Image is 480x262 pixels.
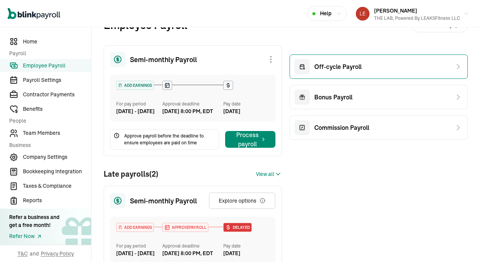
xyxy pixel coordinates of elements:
[41,250,74,257] span: Privacy Policy
[23,105,91,113] span: Benefits
[320,10,331,18] span: Help
[8,3,60,25] nav: Global
[116,107,162,115] div: [DATE] - [DATE]
[23,91,91,99] span: Contractor Payments
[170,225,206,230] span: APPROVE PAYROLL
[9,141,86,149] span: Business
[9,50,86,58] span: Payroll
[23,168,91,176] span: Bookkeeping Integration
[23,153,91,161] span: Company Settings
[256,170,274,178] span: View all
[117,81,154,89] div: ADD EARNINGS
[23,129,91,137] span: Team Members
[353,4,472,23] button: [PERSON_NAME]THE LAB, Powered by LEAKSFitness LLC
[23,182,91,190] span: Taxes & Compliance
[23,76,91,84] span: Payroll Settings
[162,101,221,107] div: Approval deadline
[231,225,250,230] span: Delayed
[314,123,369,132] span: Commission Payroll
[23,62,91,70] span: Employee Payroll
[225,131,275,148] button: Process payroll
[223,249,269,257] div: [DATE]
[162,107,213,115] div: [DATE] 8:00 PM, EDT
[130,54,197,65] span: Semi-monthly Payroll
[9,232,59,240] a: Refer Now
[124,133,216,146] span: Approve payroll before the deadline to ensure employees are paid on time
[130,196,197,206] span: Semi-monthly Payroll
[162,249,213,257] div: [DATE] 8:00 PM, EDT
[116,249,162,257] div: [DATE] - [DATE]
[442,225,480,262] iframe: Chat Widget
[23,38,91,46] span: Home
[116,101,162,107] div: For pay period
[9,213,59,229] div: Refer a business and get a free month!
[104,168,158,180] h1: Late payrolls (2)
[9,117,86,125] span: People
[219,197,266,204] div: Explore options
[374,7,417,14] span: [PERSON_NAME]
[223,107,269,115] div: [DATE]
[209,192,275,209] button: Explore options
[23,196,91,204] span: Reports
[18,250,28,257] span: T&C
[314,93,352,102] span: Bonus Payroll
[117,223,154,232] div: ADD EARNINGS
[374,15,460,22] div: THE LAB, Powered by LEAKSFitness LLC
[314,62,362,71] span: Off-cycle Payroll
[234,130,266,149] div: Process payroll
[256,169,282,179] button: View all
[162,243,221,249] div: Approval deadline
[223,243,269,249] div: Pay date
[223,101,269,107] div: Pay date
[116,243,162,249] div: For pay period
[307,6,347,21] button: Help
